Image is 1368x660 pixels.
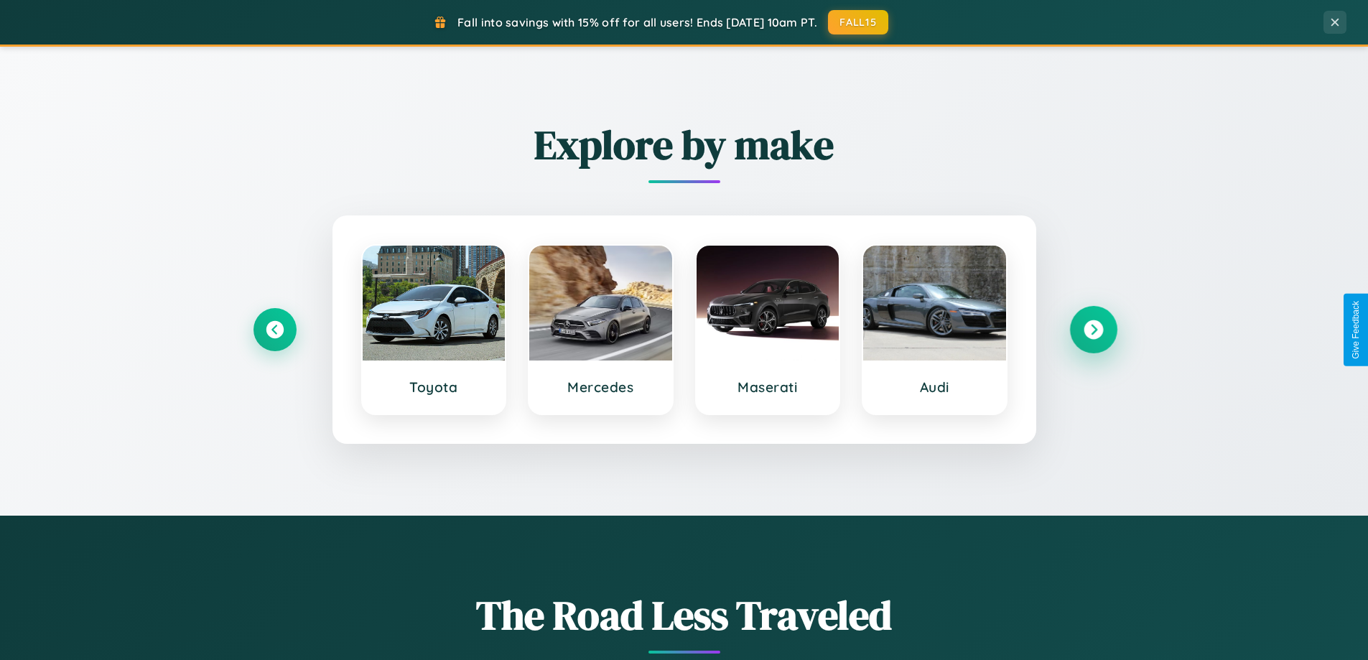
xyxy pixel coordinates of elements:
[544,378,658,396] h3: Mercedes
[1351,301,1361,359] div: Give Feedback
[711,378,825,396] h3: Maserati
[253,587,1115,643] h1: The Road Less Traveled
[253,117,1115,172] h2: Explore by make
[457,15,817,29] span: Fall into savings with 15% off for all users! Ends [DATE] 10am PT.
[828,10,888,34] button: FALL15
[878,378,992,396] h3: Audi
[377,378,491,396] h3: Toyota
